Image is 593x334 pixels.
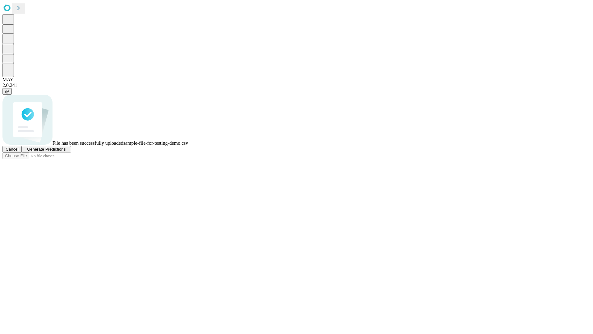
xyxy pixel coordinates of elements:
div: 2.0.241 [2,83,591,88]
button: Generate Predictions [22,146,71,152]
span: Cancel [6,147,19,152]
span: @ [5,89,9,94]
button: Cancel [2,146,22,152]
span: File has been successfully uploaded [53,140,123,146]
span: sample-file-for-testing-demo.csv [123,140,188,146]
div: MAY [2,77,591,83]
button: @ [2,88,12,95]
span: Generate Predictions [27,147,65,152]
